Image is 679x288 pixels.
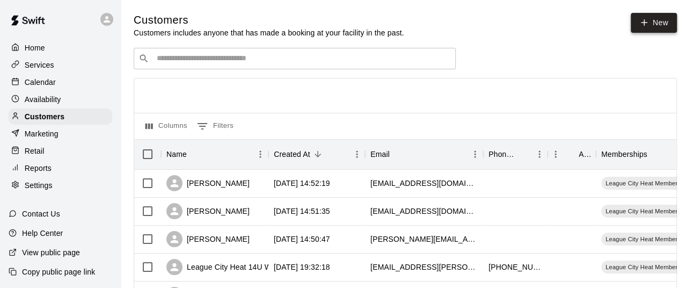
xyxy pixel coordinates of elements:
div: 2025-08-13 14:52:19 [274,178,330,189]
a: Settings [9,177,112,193]
button: Select columns [143,118,190,135]
div: Created At [274,139,310,169]
button: Show filters [194,118,236,135]
p: Customers [25,111,64,122]
div: Memberships [601,139,647,169]
div: Age [579,139,590,169]
div: Email [365,139,483,169]
div: lcheatbaseball.toler@gmail.com [370,262,478,272]
div: Age [547,139,596,169]
button: Sort [516,147,531,162]
div: lesliesawyer@verizon.net [370,206,478,217]
div: Phone Number [488,139,516,169]
div: +14095023071 [488,262,542,272]
button: Sort [310,147,325,162]
p: Settings [25,180,53,191]
a: Reports [9,160,112,176]
div: League City Heat 14U White [166,259,284,275]
p: Retail [25,146,45,156]
a: Retail [9,143,112,159]
div: Name [166,139,187,169]
button: Sort [564,147,579,162]
p: Help Center [22,228,63,239]
p: View public page [22,247,80,258]
p: Marketing [25,128,59,139]
button: Sort [647,147,662,162]
p: Customers includes anyone that has made a booking at your facility in the past. [134,27,404,38]
div: Name [161,139,268,169]
div: Created At [268,139,365,169]
a: Home [9,40,112,56]
button: Sort [390,147,405,162]
p: Contact Us [22,208,60,219]
a: Calendar [9,74,112,90]
div: [PERSON_NAME] [166,203,250,219]
button: Menu [252,146,268,162]
div: horton.amandaj@icloud.com [370,234,478,244]
div: 2025-08-12 19:32:18 [274,262,330,272]
p: Home [25,42,45,53]
button: Sort [187,147,202,162]
button: Menu [349,146,365,162]
div: [PERSON_NAME] [166,231,250,247]
p: Availability [25,94,61,105]
button: Menu [547,146,564,162]
div: 2025-08-13 14:51:35 [274,206,330,217]
h5: Customers [134,13,404,27]
p: Copy public page link [22,267,95,277]
p: Services [25,60,54,70]
div: lcheatbaseball.gerber@gmail.com [370,178,478,189]
div: [PERSON_NAME] [166,175,250,191]
a: New [631,13,677,33]
p: Calendar [25,77,56,88]
div: 2025-08-13 14:50:47 [274,234,330,244]
div: Phone Number [483,139,547,169]
div: Search customers by name or email [134,48,456,69]
a: Marketing [9,126,112,142]
div: Email [370,139,390,169]
p: Reports [25,163,52,174]
button: Menu [467,146,483,162]
a: Availability [9,91,112,107]
button: Menu [531,146,547,162]
a: Customers [9,109,112,125]
a: Services [9,57,112,73]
